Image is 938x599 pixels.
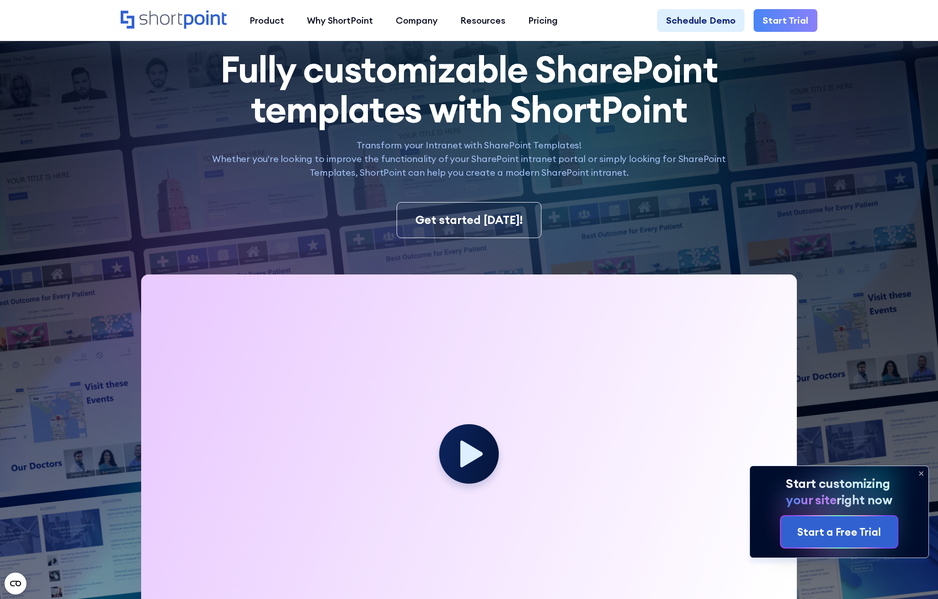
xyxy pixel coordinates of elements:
[415,212,523,229] div: Get started [DATE]!
[657,9,744,32] a: Schedule Demo
[5,573,26,594] button: Open CMP widget
[396,14,438,27] div: Company
[307,14,373,27] div: Why ShortPoint
[250,14,284,27] div: Product
[384,9,449,32] a: Company
[238,9,296,32] a: Product
[220,46,718,132] span: Fully customizable SharePoint templates with ShortPoint
[528,14,558,27] div: Pricing
[754,9,817,32] a: Start Trial
[397,202,541,239] a: Get started [DATE]!
[121,10,227,30] a: Home
[449,9,517,32] a: Resources
[296,9,384,32] a: Why ShortPoint
[460,14,505,27] div: Resources
[781,516,897,548] a: Start a Free Trial
[892,555,938,599] iframe: Chat Widget
[517,9,569,32] a: Pricing
[797,524,881,540] div: Start a Free Trial
[203,138,735,179] p: Transform your Intranet with SharePoint Templates! Whether you're looking to improve the function...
